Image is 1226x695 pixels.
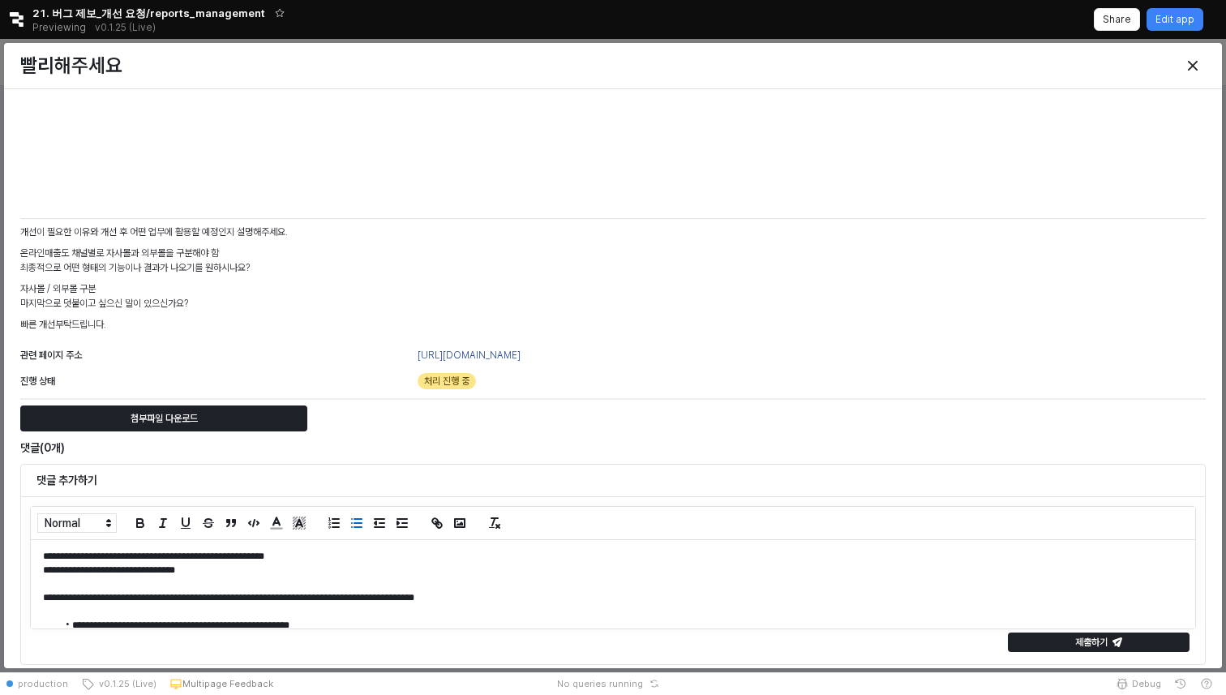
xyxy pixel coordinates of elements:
[1008,633,1190,652] button: 제출하기
[424,373,469,389] span: 처리 진행 중
[94,677,156,690] span: v0.1.25 (Live)
[1180,53,1206,79] button: Close
[32,5,265,21] span: 21. 버그 제보_개선 요청/reports_management
[182,677,273,690] p: Multipage Feedback
[1094,8,1140,31] button: Share app
[163,672,280,695] button: Multipage Feedback
[131,412,198,425] p: 첨부파일 다운로드
[18,677,68,690] span: production
[1109,672,1168,695] button: Debug
[20,246,1206,260] p: 온라인매출도 채널별로 자사몰과 외부몰을 구분해야 함
[1194,672,1220,695] button: Help
[20,317,1206,332] p: 빠른 개선부탁드립니다.
[32,16,165,39] div: Previewing v0.1.25 (Live)
[1132,677,1161,690] span: Debug
[86,16,165,39] button: Releases and History
[20,375,55,387] span: 진행 상태
[646,679,662,689] button: Reset app state
[20,350,82,361] span: 관련 페이지 주소
[95,21,156,34] p: v0.1.25 (Live)
[1147,8,1203,31] button: Edit app
[1075,636,1108,649] p: 제출하기
[1155,13,1194,26] p: Edit app
[272,5,288,21] button: Add app to favorites
[20,440,806,455] h6: 댓글(0개)
[557,677,643,690] span: No queries running
[20,405,307,431] button: 첨부파일 다운로드
[20,281,1206,296] p: 자사몰 / 외부몰 구분
[75,672,163,695] button: v0.1.25 (Live)
[20,54,907,77] h3: 빨리해주세요
[36,473,1190,487] h6: 댓글 추가하기
[32,19,86,36] span: Previewing
[1168,672,1194,695] button: History
[418,350,521,361] a: [URL][DOMAIN_NAME]
[1103,13,1131,26] p: Share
